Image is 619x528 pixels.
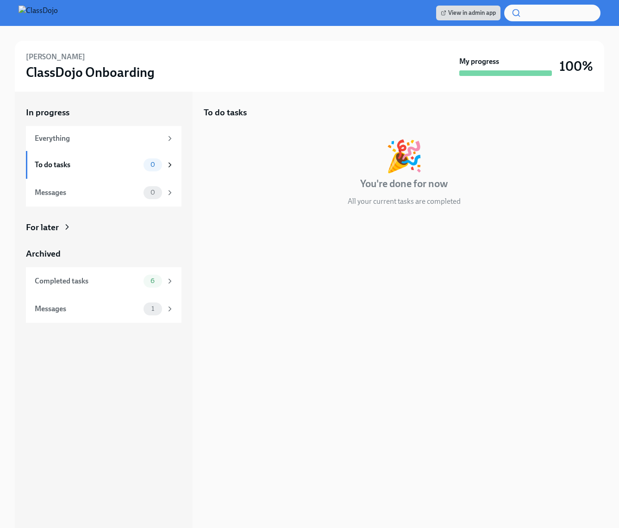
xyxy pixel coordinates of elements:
[145,161,161,168] span: 0
[559,58,593,75] h3: 100%
[26,64,155,81] h3: ClassDojo Onboarding
[26,267,181,295] a: Completed tasks6
[26,295,181,323] a: Messages1
[35,304,140,314] div: Messages
[204,107,247,119] h5: To do tasks
[145,189,161,196] span: 0
[146,305,160,312] span: 1
[35,188,140,198] div: Messages
[19,6,58,20] img: ClassDojo
[26,126,181,151] a: Everything
[26,151,181,179] a: To do tasks0
[385,141,423,171] div: 🎉
[26,248,181,260] a: Archived
[26,221,59,233] div: For later
[436,6,500,20] a: View in admin app
[441,8,496,18] span: View in admin app
[26,179,181,207] a: Messages0
[145,277,160,284] span: 6
[348,196,461,207] p: All your current tasks are completed
[35,276,140,286] div: Completed tasks
[459,57,499,67] strong: My progress
[35,160,140,170] div: To do tasks
[35,133,162,144] div: Everything
[26,221,181,233] a: For later
[26,52,85,62] h6: [PERSON_NAME]
[26,107,181,119] a: In progress
[360,177,448,191] h4: You're done for now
